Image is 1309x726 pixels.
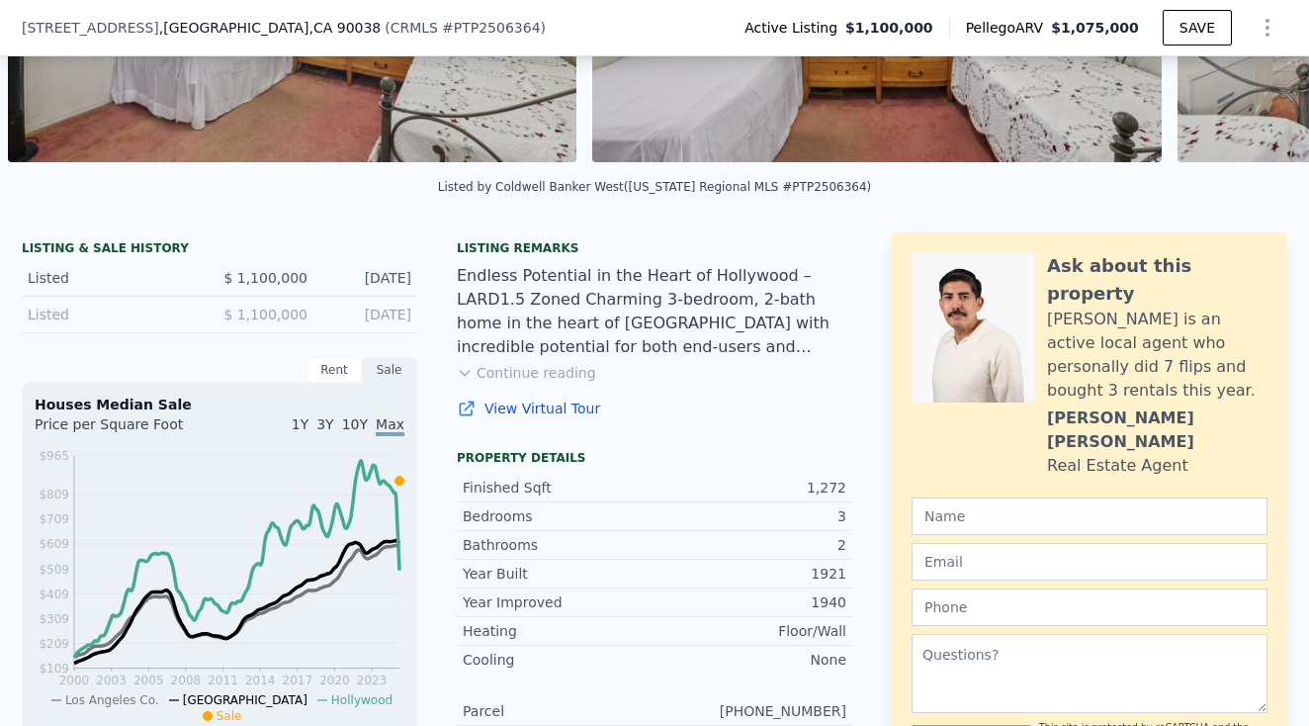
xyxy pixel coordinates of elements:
[457,240,852,256] div: Listing remarks
[1047,252,1267,308] div: Ask about this property
[391,20,438,36] span: CRMLS
[39,563,69,577] tspan: $509
[376,416,404,436] span: Max
[22,18,159,38] span: [STREET_ADDRESS]
[308,20,381,36] span: , CA 90038
[159,18,381,38] span: , [GEOGRAPHIC_DATA]
[39,449,69,463] tspan: $965
[457,450,852,466] div: Property details
[357,674,388,687] tspan: 2023
[331,693,393,707] span: Hollywood
[316,416,333,432] span: 3Y
[1047,454,1188,478] div: Real Estate Agent
[463,506,654,526] div: Bedrooms
[1051,20,1139,36] span: $1,075,000
[223,307,307,322] span: $ 1,100,000
[183,693,307,707] span: [GEOGRAPHIC_DATA]
[35,395,404,414] div: Houses Median Sale
[283,674,313,687] tspan: 2017
[35,414,219,446] div: Price per Square Foot
[1248,8,1287,47] button: Show Options
[457,399,852,418] a: View Virtual Tour
[385,18,546,38] div: ( )
[912,589,1267,626] input: Phone
[654,621,846,641] div: Floor/Wall
[845,18,933,38] span: $1,100,000
[362,357,417,383] div: Sale
[654,564,846,584] div: 1921
[966,18,1052,38] span: Pellego ARV
[319,674,350,687] tspan: 2020
[463,564,654,584] div: Year Built
[457,363,596,383] button: Continue reading
[39,612,69,626] tspan: $309
[654,701,846,721] div: [PHONE_NUMBER]
[463,650,654,670] div: Cooling
[208,674,238,687] tspan: 2011
[654,592,846,612] div: 1940
[654,478,846,498] div: 1,272
[39,588,69,601] tspan: $409
[463,478,654,498] div: Finished Sqft
[442,20,541,36] span: # PTP2506364
[217,709,242,723] span: Sale
[292,416,308,432] span: 1Y
[912,498,1267,535] input: Name
[96,674,127,687] tspan: 2003
[1047,407,1267,454] div: [PERSON_NAME] [PERSON_NAME]
[323,305,411,324] div: [DATE]
[1163,10,1232,45] button: SAVE
[22,240,417,260] div: LISTING & SALE HISTORY
[463,701,654,721] div: Parcel
[39,512,69,526] tspan: $709
[39,488,69,501] tspan: $809
[39,537,69,551] tspan: $609
[438,180,872,194] div: Listed by Coldwell Banker West ([US_STATE] Regional MLS #PTP2506364)
[306,357,362,383] div: Rent
[59,674,90,687] tspan: 2000
[457,264,852,359] div: Endless Potential in the Heart of Hollywood – LARD1.5 Zoned Charming 3-bedroom, 2-bath home in th...
[39,637,69,651] tspan: $209
[65,693,159,707] span: Los Angeles Co.
[654,535,846,555] div: 2
[223,270,307,286] span: $ 1,100,000
[1047,308,1267,403] div: [PERSON_NAME] is an active local agent who personally did 7 flips and bought 3 rentals this year.
[245,674,276,687] tspan: 2014
[28,268,204,288] div: Listed
[912,543,1267,581] input: Email
[463,535,654,555] div: Bathrooms
[654,506,846,526] div: 3
[28,305,204,324] div: Listed
[323,268,411,288] div: [DATE]
[463,621,654,641] div: Heating
[39,662,69,676] tspan: $109
[133,674,164,687] tspan: 2005
[744,18,845,38] span: Active Listing
[171,674,202,687] tspan: 2008
[463,592,654,612] div: Year Improved
[654,650,846,670] div: None
[342,416,368,432] span: 10Y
